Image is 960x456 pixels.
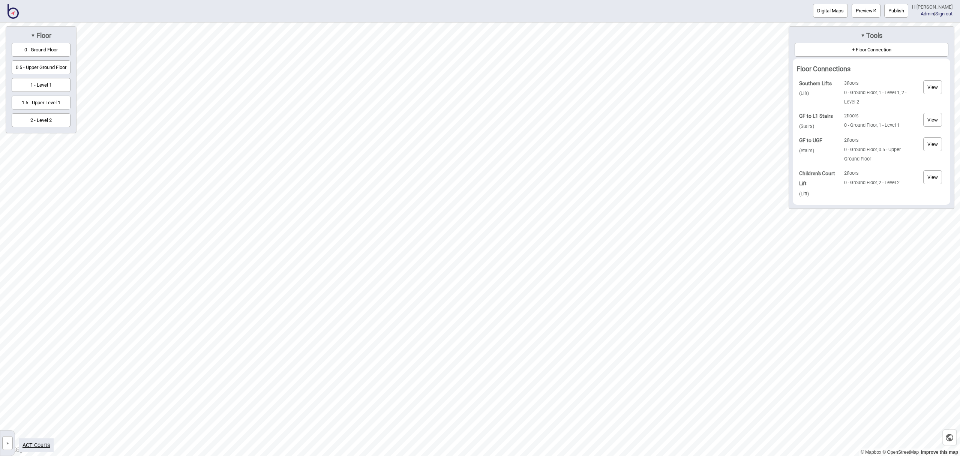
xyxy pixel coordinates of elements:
[12,78,70,92] button: 1 - Level 1
[842,109,919,133] td: 2 floors 0 - Ground Floor, 1 - Level 1
[12,96,70,109] button: 1.5 - Upper Level 1
[2,436,13,450] button: »
[912,4,952,10] div: Hi [PERSON_NAME]
[12,43,70,57] button: 0 - Ground Floor
[842,166,919,201] td: 2 floors 0 - Ground Floor, 2 - Level 2
[861,450,881,455] a: Mapbox
[2,445,35,454] a: Mapbox logo
[923,170,942,184] button: View
[921,450,958,455] a: Map feedback
[852,4,880,18] button: Preview
[31,33,35,38] span: ▼
[923,137,942,151] button: View
[884,4,908,18] button: Publish
[865,31,882,40] span: Tools
[813,4,848,18] button: Digital Maps
[795,43,948,57] button: + Floor Connection
[796,65,850,73] strong: Floor Connections
[0,438,15,446] a: »
[797,109,841,133] td: ( Stairs )
[797,76,841,109] td: ( Lift )
[842,133,919,166] td: 2 floors 0 - Ground Floor, 0.5 - Upper Ground Floor
[842,76,919,109] td: 3 floors 0 - Ground Floor, 1 - Level 1, 2 - Level 2
[799,137,822,143] strong: GF to UGF
[799,170,835,187] strong: Children's Court Lift
[873,9,876,12] img: preview
[7,4,19,19] img: BindiMaps CMS
[923,113,942,127] button: View
[797,133,841,166] td: ( Stairs )
[923,80,942,94] button: View
[921,11,935,16] span: |
[35,31,51,40] span: Floor
[852,4,880,18] a: Previewpreview
[12,60,70,74] button: 0.5 - Upper Ground Floor
[882,450,919,455] a: OpenStreetMap
[799,80,832,86] strong: Southern Lifts
[861,33,865,38] span: ▼
[22,442,50,448] a: ACT Courts
[935,11,952,16] button: Sign out
[797,166,841,201] td: ( Lift )
[799,113,833,119] strong: GF to L1 Stairs
[12,113,70,127] button: 2 - Level 2
[921,11,934,16] a: Admin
